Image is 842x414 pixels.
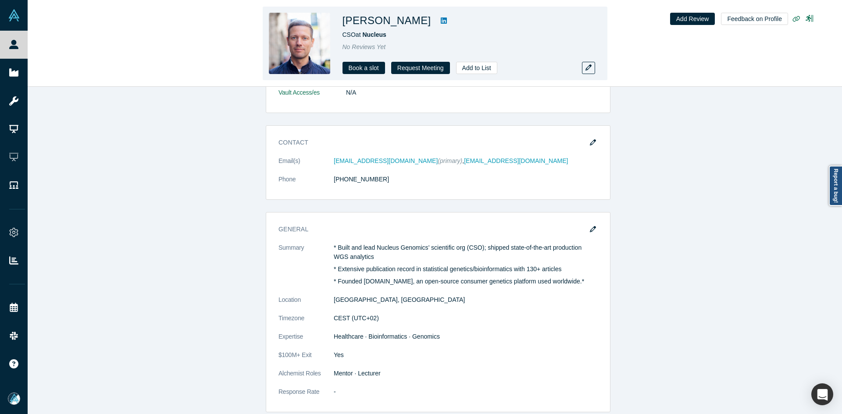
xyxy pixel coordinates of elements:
[343,31,386,38] span: CSO at
[334,333,440,340] span: Healthcare · Bioinformatics · Genomics
[670,13,715,25] button: Add Review
[391,62,450,74] button: Request Meeting
[334,387,598,396] dd: -
[278,314,334,332] dt: Timezone
[334,277,598,286] p: * Founded [DOMAIN_NAME], an open-source consumer genetics platform used worldwide.*
[278,138,585,147] h3: Contact
[278,156,334,175] dt: Email(s)
[334,157,438,164] a: [EMAIL_ADDRESS][DOMAIN_NAME]
[362,31,386,38] a: Nucleus
[278,295,334,314] dt: Location
[278,88,346,106] dt: Vault Access/es
[456,62,497,74] button: Add to List
[334,156,598,166] dd: ,
[721,13,788,25] button: Feedback on Profile
[438,157,462,164] span: (primary)
[343,62,385,74] a: Book a slot
[278,387,334,406] dt: Response Rate
[334,243,598,262] p: * Built and lead Nucleus Genomics’ scientific org (CSO); shipped state-of-the-art production WGS ...
[8,9,20,21] img: Alchemist Vault Logo
[278,350,334,369] dt: $100M+ Exit
[278,332,334,350] dt: Expertise
[346,88,598,97] dd: N/A
[334,369,598,378] dd: Mentor · Lecturer
[278,243,334,295] dt: Summary
[334,265,598,274] p: * Extensive publication record in statistical genetics/bioinformatics with 130+ articles
[829,166,842,206] a: Report a bug!
[334,295,598,304] dd: [GEOGRAPHIC_DATA], [GEOGRAPHIC_DATA]
[334,314,598,323] dd: CEST (UTC+02)
[464,157,568,164] a: [EMAIL_ADDRESS][DOMAIN_NAME]
[278,369,334,387] dt: Alchemist Roles
[343,43,386,50] span: No Reviews Yet
[269,13,330,74] img: Lasse Folkersen's Profile Image
[334,350,598,360] dd: Yes
[278,175,334,193] dt: Phone
[278,225,585,234] h3: General
[343,13,431,28] h1: [PERSON_NAME]
[8,393,20,405] img: Mia Scott's Account
[334,176,389,183] a: [PHONE_NUMBER]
